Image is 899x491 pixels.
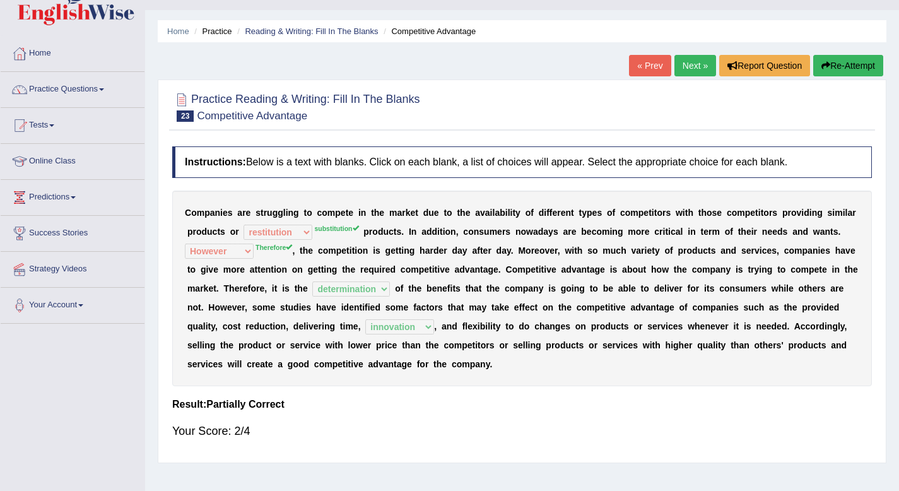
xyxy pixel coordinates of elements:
[468,227,474,237] b: o
[415,208,418,218] b: t
[246,208,251,218] b: e
[852,208,855,218] b: r
[663,227,666,237] b: i
[410,208,415,218] b: e
[531,245,534,256] b: r
[701,208,707,218] b: h
[538,227,544,237] b: d
[688,208,693,218] b: h
[341,208,346,218] b: e
[480,245,483,256] b: t
[235,227,238,237] b: r
[1,288,144,319] a: Your Account
[505,227,510,237] b: s
[383,227,389,237] b: u
[444,208,447,218] b: t
[350,245,352,256] b: i
[474,227,479,237] b: n
[369,227,372,237] b: r
[579,208,582,218] b: t
[507,245,511,256] b: y
[201,227,207,237] b: d
[397,208,402,218] b: a
[688,227,690,237] b: i
[341,245,346,256] b: e
[466,208,471,218] b: e
[553,227,558,237] b: s
[746,227,751,237] b: e
[761,208,764,218] b: t
[348,208,353,218] b: e
[832,208,835,218] b: i
[652,208,654,218] b: i
[659,227,662,237] b: r
[555,245,558,256] b: r
[423,208,429,218] b: d
[643,208,649,218] b: e
[717,208,722,218] b: e
[725,227,731,237] b: o
[430,245,433,256] b: r
[683,208,685,218] b: i
[445,227,451,237] b: o
[1,36,144,68] a: Home
[1,216,144,247] a: Success Stories
[409,227,411,237] b: I
[817,208,823,218] b: g
[847,208,852,218] b: a
[738,227,741,237] b: t
[389,208,397,218] b: m
[571,208,574,218] b: t
[358,208,361,218] b: i
[539,208,544,218] b: d
[568,227,571,237] b: r
[300,245,303,256] b: t
[769,208,772,218] b: r
[630,208,638,218] b: m
[488,245,491,256] b: r
[607,208,613,218] b: o
[477,245,480,256] b: f
[618,227,623,237] b: g
[317,208,322,218] b: c
[308,245,313,256] b: e
[758,208,761,218] b: i
[645,227,650,237] b: e
[490,208,493,218] b: i
[549,208,553,218] b: f
[479,227,484,237] b: s
[581,227,587,237] b: b
[185,157,246,167] b: Instructions:
[379,208,384,218] b: e
[425,245,430,256] b: a
[681,227,683,237] b: l
[1,72,144,104] a: Practice Questions
[762,227,768,237] b: n
[843,208,845,218] b: i
[220,227,225,237] b: s
[288,208,294,218] b: n
[835,208,842,218] b: m
[490,227,497,237] b: m
[363,245,368,256] b: n
[543,227,548,237] b: a
[440,227,443,237] b: t
[755,208,758,218] b: t
[727,208,732,218] b: c
[192,227,196,237] b: r
[592,208,597,218] b: e
[278,208,283,218] b: g
[510,208,513,218] b: i
[1,252,144,283] a: Strategy Videos
[172,90,420,122] h2: Practice Reading & Writing: Fill In The Blanks
[665,227,668,237] b: t
[612,227,618,237] b: n
[572,227,577,237] b: e
[1,144,144,175] a: Online Class
[406,208,411,218] b: k
[197,208,204,218] b: m
[712,227,719,237] b: m
[641,227,644,237] b: r
[791,208,797,218] b: o
[609,227,612,237] b: i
